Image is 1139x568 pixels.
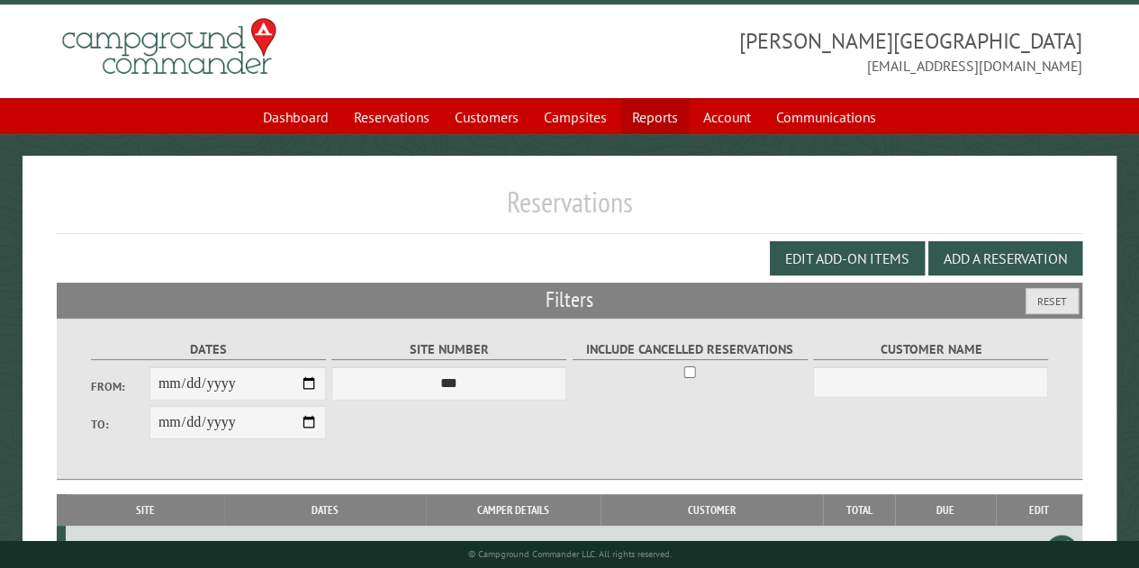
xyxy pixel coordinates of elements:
label: Include Cancelled Reservations [573,339,808,360]
label: From: [91,378,149,395]
th: Due [895,494,996,526]
button: Add a Reservation [928,241,1082,275]
label: To: [91,416,149,433]
button: Edit Add-on Items [770,241,925,275]
a: Dashboard [252,100,339,134]
th: Site [66,494,224,526]
span: [PERSON_NAME][GEOGRAPHIC_DATA] [EMAIL_ADDRESS][DOMAIN_NAME] [570,26,1082,77]
th: Total [823,494,895,526]
small: © Campground Commander LLC. All rights reserved. [467,548,671,560]
th: Customer [601,494,822,526]
a: Communications [765,100,887,134]
th: Edit [996,494,1082,526]
label: Customer Name [813,339,1048,360]
th: Dates [224,494,426,526]
a: Reports [621,100,689,134]
a: Reservations [343,100,440,134]
th: Camper Details [426,494,601,526]
a: Customers [444,100,529,134]
a: Account [692,100,762,134]
h1: Reservations [57,185,1082,234]
h2: Filters [57,283,1082,317]
button: Reset [1026,288,1079,314]
label: Site Number [331,339,566,360]
img: Campground Commander [57,12,282,82]
label: Dates [91,339,326,360]
a: Campsites [533,100,618,134]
